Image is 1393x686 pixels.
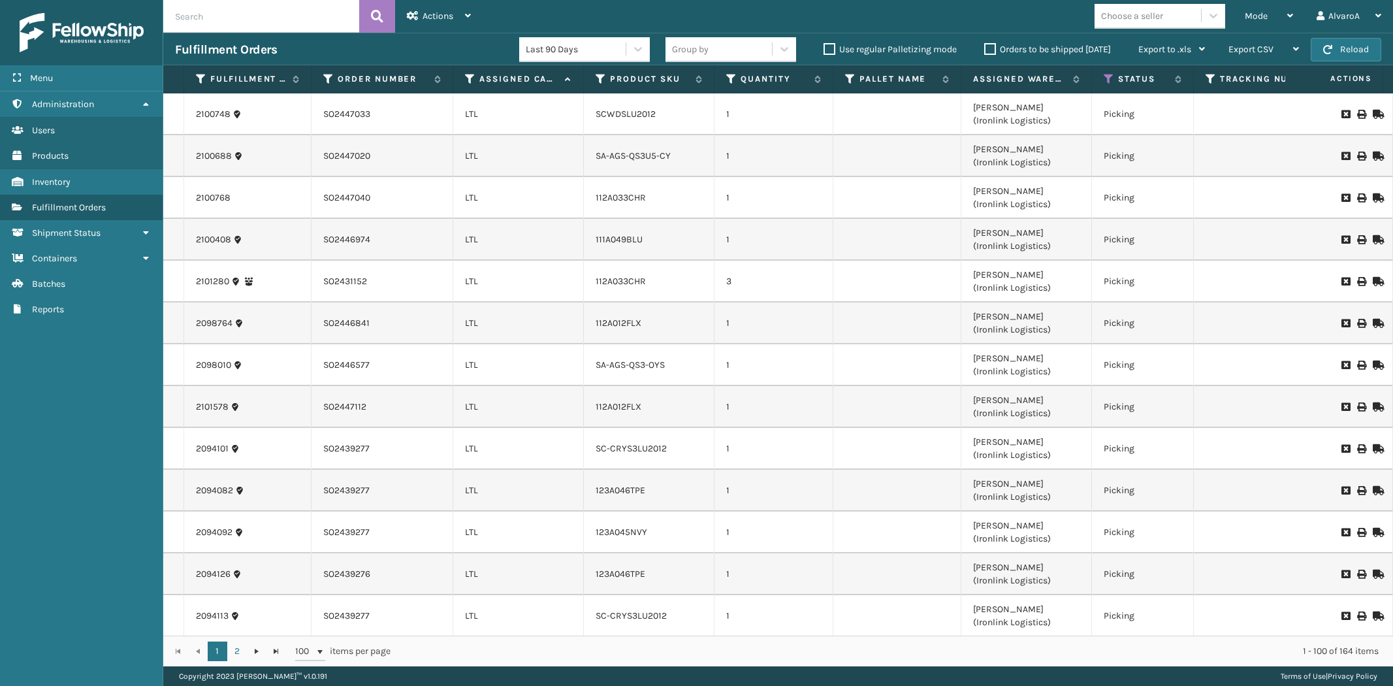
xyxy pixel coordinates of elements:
label: Use regular Palletizing mode [824,44,957,55]
td: LTL [453,595,584,637]
a: 2094101 [196,442,229,455]
a: Go to the last page [266,642,286,661]
i: Request to Be Cancelled [1341,570,1349,579]
i: Print BOL [1357,277,1365,286]
a: 2098010 [196,359,231,372]
td: LTL [453,386,584,428]
td: [PERSON_NAME] (Ironlink Logistics) [961,344,1092,386]
td: 1 [714,344,833,386]
td: 1 [714,512,833,553]
td: SO2447040 [312,177,453,219]
td: LTL [453,470,584,512]
td: SO2439277 [312,428,453,470]
td: 3 [714,261,833,302]
i: Mark as Shipped [1373,319,1381,328]
span: Go to the last page [271,646,281,657]
button: Reload [1311,38,1381,61]
span: Menu [30,73,53,84]
i: Print BOL [1357,528,1365,537]
span: Users [32,125,55,136]
td: [PERSON_NAME] (Ironlink Logistics) [961,93,1092,135]
i: Request to Be Cancelled [1341,277,1349,286]
td: Picking [1092,302,1194,344]
span: items per page [295,642,391,661]
td: [PERSON_NAME] (Ironlink Logistics) [961,470,1092,512]
a: SA-AGS-QS3-OYS [596,359,665,370]
span: Shipment Status [32,227,101,238]
td: Picking [1092,386,1194,428]
i: Print BOL [1357,110,1365,119]
td: Picking [1092,177,1194,219]
td: 1 [714,470,833,512]
label: Status [1118,73,1168,85]
td: [PERSON_NAME] (Ironlink Logistics) [961,302,1092,344]
td: SO2431152 [312,261,453,302]
i: Request to Be Cancelled [1341,402,1349,412]
i: Print BOL [1357,193,1365,203]
i: Print BOL [1357,612,1365,621]
span: Administration [32,99,94,110]
td: 1 [714,135,833,177]
a: 2100688 [196,150,232,163]
td: SO2439276 [312,553,453,595]
td: Picking [1092,595,1194,637]
i: Print BOL [1357,319,1365,328]
i: Request to Be Cancelled [1341,528,1349,537]
i: Request to Be Cancelled [1341,152,1349,161]
i: Print BOL [1357,444,1365,453]
div: Choose a seller [1101,9,1163,23]
label: Order Number [338,73,428,85]
a: 123A046TPE [596,485,645,496]
span: Export to .xls [1138,44,1191,55]
td: Picking [1092,344,1194,386]
a: Privacy Policy [1328,672,1377,681]
label: Assigned Warehouse [973,73,1066,85]
td: LTL [453,177,584,219]
a: SC-CRYS3LU2012 [596,610,667,621]
span: Actions [423,10,453,22]
td: [PERSON_NAME] (Ironlink Logistics) [961,595,1092,637]
td: SO2446974 [312,219,453,261]
i: Mark as Shipped [1373,152,1381,161]
i: Request to Be Cancelled [1341,361,1349,370]
a: 2098764 [196,317,232,330]
span: Fulfillment Orders [32,202,106,213]
td: Picking [1092,135,1194,177]
label: Quantity [741,73,808,85]
i: Print BOL [1357,235,1365,244]
td: 1 [714,553,833,595]
label: Tracking Number [1220,73,1299,85]
td: Picking [1092,470,1194,512]
a: 2100768 [196,191,231,204]
td: 1 [714,93,833,135]
td: LTL [453,93,584,135]
a: 2094126 [196,568,231,581]
i: Mark as Shipped [1373,444,1381,453]
i: Print BOL [1357,361,1365,370]
span: Reports [32,304,64,315]
td: LTL [453,261,584,302]
span: Mode [1245,10,1268,22]
div: Group by [672,42,709,56]
td: 1 [714,219,833,261]
td: [PERSON_NAME] (Ironlink Logistics) [961,428,1092,470]
td: [PERSON_NAME] (Ironlink Logistics) [961,553,1092,595]
td: SO2439277 [312,470,453,512]
a: 2094082 [196,484,233,497]
i: Print BOL [1357,486,1365,495]
td: SO2447020 [312,135,453,177]
td: LTL [453,135,584,177]
td: SO2439277 [312,595,453,637]
td: Picking [1092,93,1194,135]
a: SA-AGS-QS3U5-CY [596,150,671,161]
td: LTL [453,219,584,261]
td: [PERSON_NAME] (Ironlink Logistics) [961,135,1092,177]
i: Request to Be Cancelled [1341,444,1349,453]
td: SO2439277 [312,512,453,553]
div: 1 - 100 of 164 items [409,645,1379,658]
td: Picking [1092,219,1194,261]
i: Mark as Shipped [1373,486,1381,495]
td: SO2446841 [312,302,453,344]
i: Mark as Shipped [1373,361,1381,370]
td: Picking [1092,428,1194,470]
